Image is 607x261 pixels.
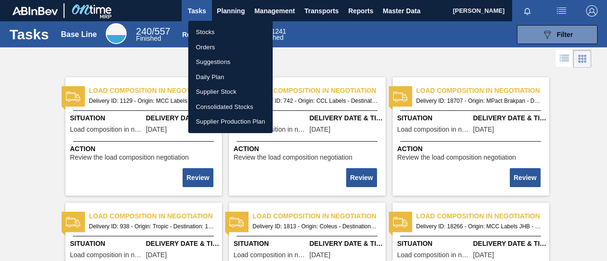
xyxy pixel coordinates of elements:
[188,70,273,85] a: Daily Plan
[188,54,273,70] a: Suggestions
[188,99,273,115] a: Consolidated Stocks
[188,40,273,55] a: Orders
[188,25,273,40] a: Stocks
[188,84,273,99] a: Supplier Stock
[188,114,273,129] a: Supplier Production Plan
